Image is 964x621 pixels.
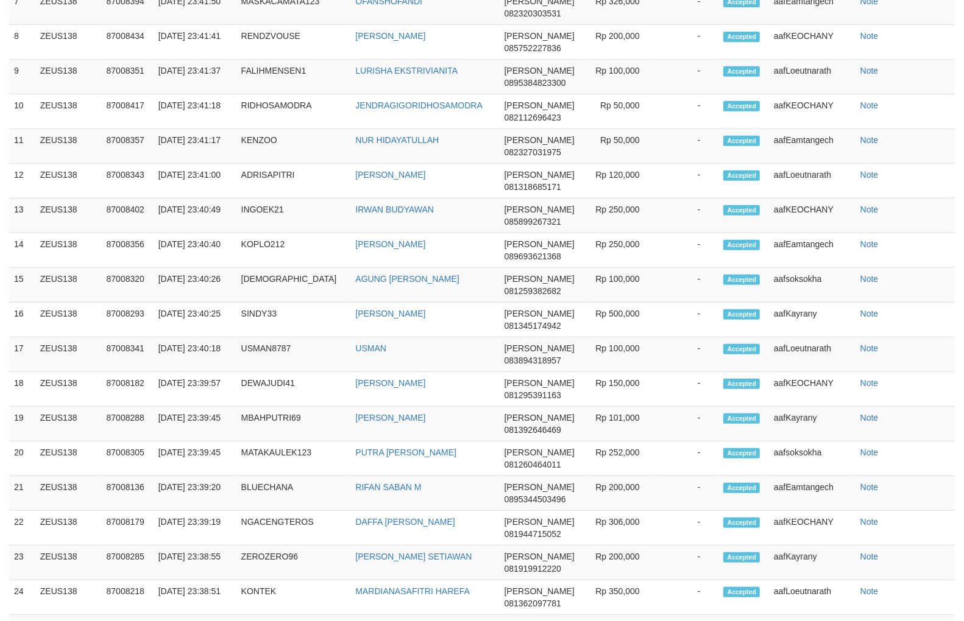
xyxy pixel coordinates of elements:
[769,546,856,580] td: aafKayrany
[860,413,879,423] a: Note
[723,344,760,354] span: Accepted
[355,274,459,284] a: AGUNG [PERSON_NAME]
[355,517,455,527] a: DAFFA [PERSON_NAME]
[723,517,760,528] span: Accepted
[505,78,566,88] span: 0895384823300
[658,129,719,164] td: -
[505,378,575,388] span: [PERSON_NAME]
[769,198,856,233] td: aafKEOCHANY
[9,25,35,60] td: 8
[236,60,351,94] td: FALIHMENSEN1
[102,407,154,441] td: 87008288
[154,546,236,580] td: [DATE] 23:38:55
[723,101,760,111] span: Accepted
[9,546,35,580] td: 23
[355,586,469,596] a: MARDIANASAFITRI HAREFA
[586,268,658,303] td: Rp 100,000
[860,239,879,249] a: Note
[236,198,351,233] td: INGOEK21
[586,546,658,580] td: Rp 200,000
[860,552,879,561] a: Note
[658,372,719,407] td: -
[102,476,154,511] td: 87008136
[505,529,561,539] span: 081944715052
[236,476,351,511] td: BLUECHANA
[35,441,102,476] td: ZEUS138
[102,25,154,60] td: 87008434
[505,205,575,214] span: [PERSON_NAME]
[355,482,421,492] a: RIFAN SABAN M
[236,441,351,476] td: MATAKAULEK123
[35,546,102,580] td: ZEUS138
[769,337,856,372] td: aafLoeutnarath
[9,129,35,164] td: 11
[586,407,658,441] td: Rp 101,000
[586,94,658,129] td: Rp 50,000
[35,407,102,441] td: ZEUS138
[723,240,760,250] span: Accepted
[35,337,102,372] td: ZEUS138
[658,337,719,372] td: -
[658,268,719,303] td: -
[236,129,351,164] td: KENZOO
[9,580,35,615] td: 24
[35,25,102,60] td: ZEUS138
[236,164,351,198] td: ADRISAPITRI
[9,511,35,546] td: 22
[658,198,719,233] td: -
[505,517,575,527] span: [PERSON_NAME]
[505,274,575,284] span: [PERSON_NAME]
[769,164,856,198] td: aafLoeutnarath
[154,198,236,233] td: [DATE] 23:40:49
[586,60,658,94] td: Rp 100,000
[505,390,561,400] span: 081295391163
[9,164,35,198] td: 12
[860,482,879,492] a: Note
[35,268,102,303] td: ZEUS138
[102,233,154,268] td: 87008356
[9,476,35,511] td: 21
[154,580,236,615] td: [DATE] 23:38:51
[236,233,351,268] td: KOPLO212
[769,129,856,164] td: aafEamtangech
[723,275,760,285] span: Accepted
[102,337,154,372] td: 87008341
[154,129,236,164] td: [DATE] 23:41:17
[505,251,561,261] span: 089693621368
[723,552,760,563] span: Accepted
[9,303,35,337] td: 16
[102,60,154,94] td: 87008351
[355,309,425,318] a: [PERSON_NAME]
[505,182,561,192] span: 081318685171
[236,337,351,372] td: USMAN8787
[35,511,102,546] td: ZEUS138
[236,303,351,337] td: SINDY33
[658,511,719,546] td: -
[860,586,879,596] a: Note
[102,511,154,546] td: 87008179
[355,100,482,110] a: JENDRAGIGORIDHOSAMODRA
[586,233,658,268] td: Rp 250,000
[723,309,760,320] span: Accepted
[505,31,575,41] span: [PERSON_NAME]
[505,170,575,180] span: [PERSON_NAME]
[723,205,760,216] span: Accepted
[35,372,102,407] td: ZEUS138
[505,309,575,318] span: [PERSON_NAME]
[154,441,236,476] td: [DATE] 23:39:45
[860,66,879,75] a: Note
[355,343,386,353] a: USMAN
[723,66,760,77] span: Accepted
[154,268,236,303] td: [DATE] 23:40:26
[355,205,434,214] a: IRWAN BUDYAWAN
[236,546,351,580] td: ZEROZERO96
[355,447,456,457] a: PUTRA [PERSON_NAME]
[769,268,856,303] td: aafsoksokha
[723,483,760,493] span: Accepted
[723,413,760,424] span: Accepted
[860,205,879,214] a: Note
[723,32,760,42] span: Accepted
[860,309,879,318] a: Note
[154,407,236,441] td: [DATE] 23:39:45
[9,441,35,476] td: 20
